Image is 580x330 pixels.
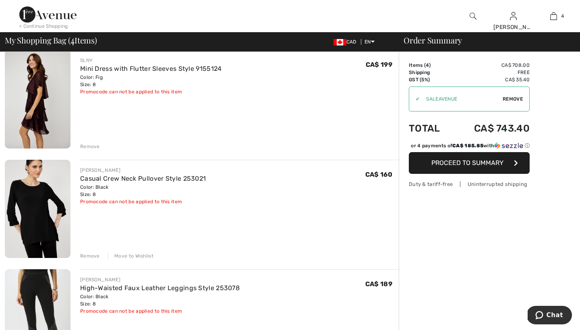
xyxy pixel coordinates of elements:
div: [PERSON_NAME] [80,276,240,283]
div: Remove [80,252,100,260]
div: Order Summary [394,36,575,44]
span: CA$ 199 [366,61,392,68]
div: ✔ [409,95,420,103]
button: Proceed to Summary [409,152,530,174]
div: [PERSON_NAME] [80,167,206,174]
div: Promocode can not be applied to this item [80,307,240,315]
div: Color: Black Size: 8 [80,184,206,198]
div: Move to Wishlist [108,252,153,260]
span: EN [365,39,375,45]
div: or 4 payments of with [411,142,530,149]
div: or 4 payments ofCA$ 185.85withSezzle Click to learn more about Sezzle [409,142,530,152]
div: Promocode can not be applied to this item [80,198,206,205]
iframe: Opens a widget where you can chat to one of our agents [528,306,572,326]
td: Total [409,115,452,142]
span: 4 [561,12,564,20]
div: Duty & tariff-free | Uninterrupted shipping [409,180,530,188]
div: Remove [80,143,100,150]
div: < Continue Shopping [19,23,68,30]
a: Mini Dress with Flutter Sleeves Style 9155124 [80,65,222,72]
img: My Info [510,11,517,21]
img: Casual Crew Neck Pullover Style 253021 [5,160,70,258]
div: [PERSON_NAME] [493,23,533,31]
span: My Shopping Bag ( Items) [5,36,97,44]
span: 4 [70,34,75,45]
div: Promocode can not be applied to this item [80,88,222,95]
td: CA$ 35.40 [452,76,530,83]
img: search the website [470,11,476,21]
span: CA$ 185.85 [452,143,483,148]
a: High-Waisted Faux Leather Leggings Style 253078 [80,284,240,292]
td: CA$ 708.00 [452,62,530,69]
a: 4 [534,11,573,21]
img: My Bag [550,11,557,21]
td: GST (5%) [409,76,452,83]
img: Sezzle [494,142,523,149]
span: Proceed to Summary [431,159,503,167]
td: Items ( ) [409,62,452,69]
a: Casual Crew Neck Pullover Style 253021 [80,175,206,182]
span: Remove [503,95,523,103]
img: 1ère Avenue [19,6,77,23]
input: Promo code [420,87,503,111]
div: Color: Black Size: 8 [80,293,240,307]
a: Sign In [510,12,517,20]
img: Canadian Dollar [333,39,346,45]
span: 4 [426,62,429,68]
span: CAD [333,39,360,45]
img: Mini Dress with Flutter Sleeves Style 9155124 [5,50,70,148]
td: Shipping [409,69,452,76]
div: Color: Fig Size: 8 [80,74,222,88]
span: CA$ 160 [365,171,392,178]
td: Free [452,69,530,76]
div: SLNY [80,57,222,64]
td: CA$ 743.40 [452,115,530,142]
span: CA$ 189 [365,280,392,288]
